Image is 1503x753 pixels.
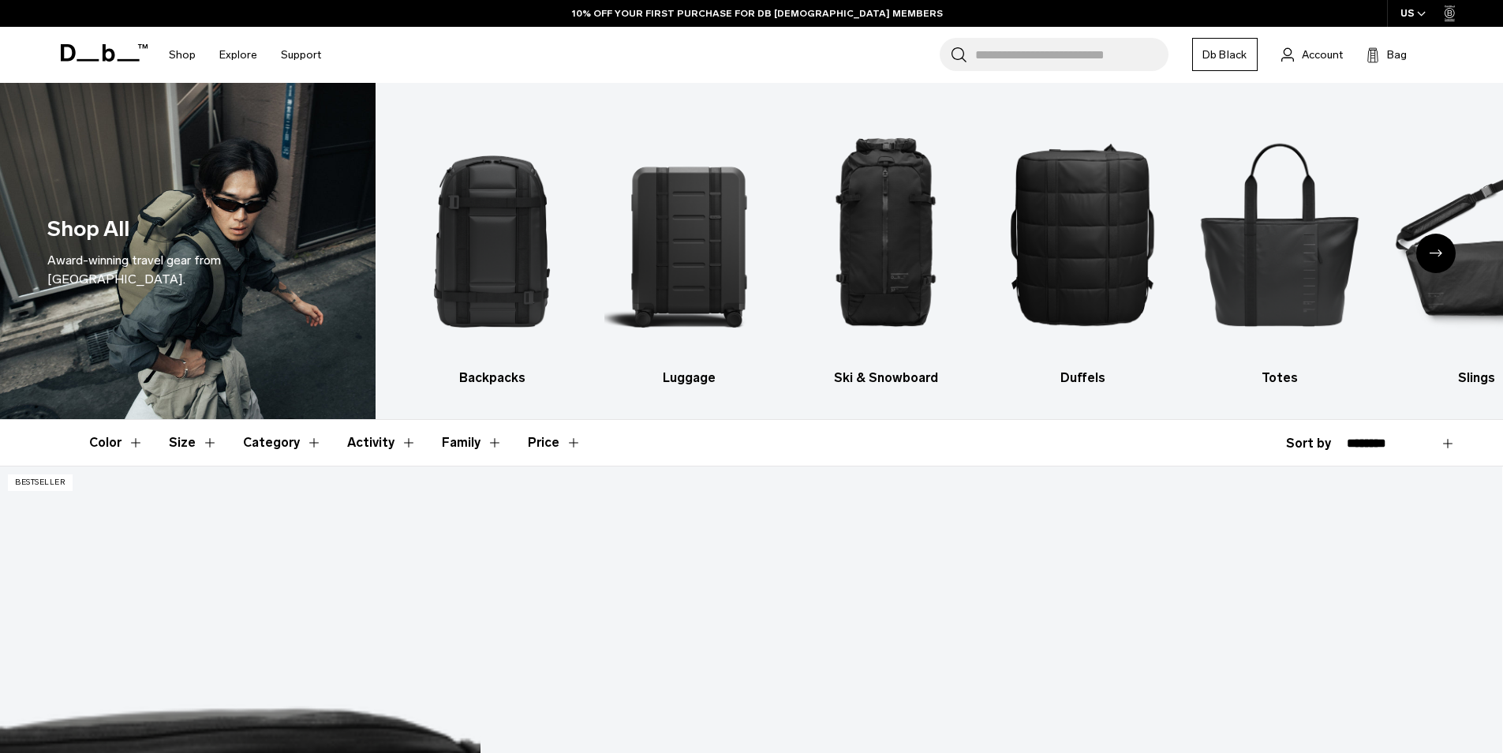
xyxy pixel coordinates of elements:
[801,369,970,388] h3: Ski & Snowboard
[281,27,321,83] a: Support
[47,251,328,289] div: Award-winning travel gear from [GEOGRAPHIC_DATA].
[528,420,581,466] button: Toggle Price
[1192,38,1258,71] a: Db Black
[1387,47,1407,63] span: Bag
[47,213,129,245] h1: Shop All
[243,420,322,466] button: Toggle Filter
[1302,47,1343,63] span: Account
[604,107,774,388] a: Db Luggage
[1367,45,1407,64] button: Bag
[407,107,577,388] li: 1 / 10
[169,420,218,466] button: Toggle Filter
[407,107,577,361] img: Db
[998,107,1168,361] img: Db
[604,107,774,361] img: Db
[8,474,73,491] p: Bestseller
[998,369,1168,388] h3: Duffels
[407,107,577,388] a: Db Backpacks
[407,369,577,388] h3: Backpacks
[1195,369,1365,388] h3: Totes
[89,420,144,466] button: Toggle Filter
[604,369,774,388] h3: Luggage
[1281,45,1343,64] a: Account
[998,107,1168,388] li: 4 / 10
[572,6,943,21] a: 10% OFF YOUR FIRST PURCHASE FOR DB [DEMOGRAPHIC_DATA] MEMBERS
[157,27,333,83] nav: Main Navigation
[801,107,970,388] li: 3 / 10
[442,420,503,466] button: Toggle Filter
[1195,107,1365,361] img: Db
[1195,107,1365,388] li: 5 / 10
[801,107,970,388] a: Db Ski & Snowboard
[801,107,970,361] img: Db
[169,27,196,83] a: Shop
[604,107,774,388] li: 2 / 10
[219,27,257,83] a: Explore
[347,420,417,466] button: Toggle Filter
[1195,107,1365,388] a: Db Totes
[998,107,1168,388] a: Db Duffels
[1416,234,1456,273] div: Next slide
